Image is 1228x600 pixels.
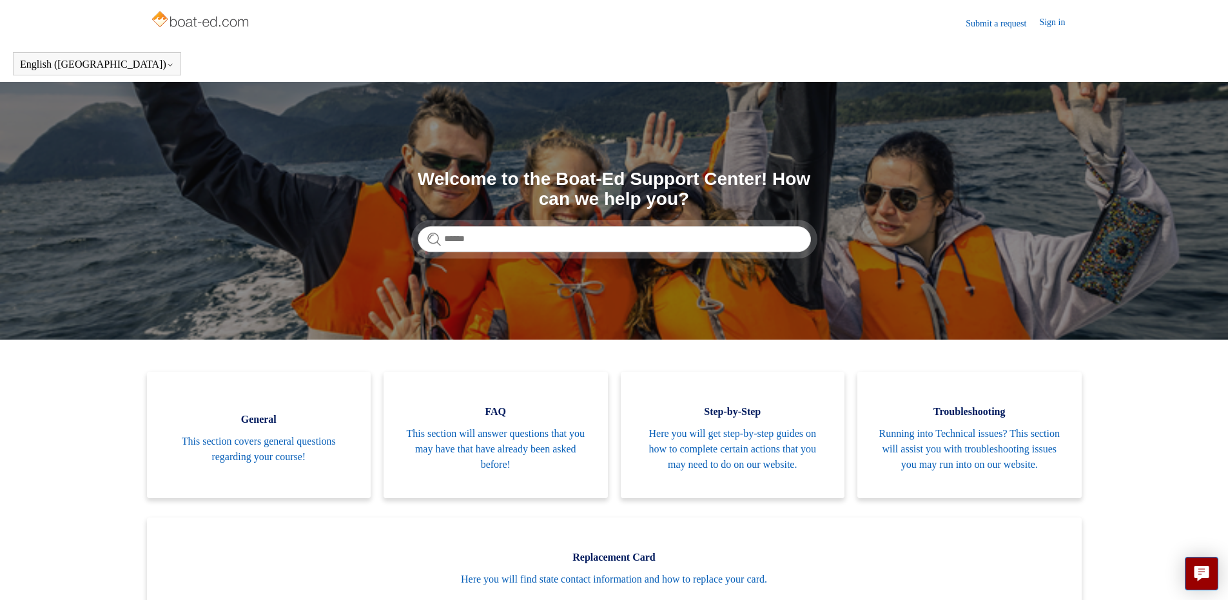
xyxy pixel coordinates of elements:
span: General [166,412,352,427]
a: Troubleshooting Running into Technical issues? This section will assist you with troubleshooting ... [857,372,1082,498]
a: Submit a request [966,17,1039,30]
input: Search [418,226,811,252]
a: Sign in [1039,15,1078,31]
span: Replacement Card [166,550,1062,565]
span: Here you will get step-by-step guides on how to complete certain actions that you may need to do ... [640,426,826,472]
span: This section covers general questions regarding your course! [166,434,352,465]
span: Step-by-Step [640,404,826,420]
img: Boat-Ed Help Center home page [150,8,253,34]
a: FAQ This section will answer questions that you may have that have already been asked before! [384,372,608,498]
button: English ([GEOGRAPHIC_DATA]) [20,59,174,70]
span: FAQ [403,404,589,420]
span: Here you will find state contact information and how to replace your card. [166,572,1062,587]
span: Troubleshooting [877,404,1062,420]
span: This section will answer questions that you may have that have already been asked before! [403,426,589,472]
span: Running into Technical issues? This section will assist you with troubleshooting issues you may r... [877,426,1062,472]
a: General This section covers general questions regarding your course! [147,372,371,498]
button: Live chat [1185,557,1218,590]
a: Step-by-Step Here you will get step-by-step guides on how to complete certain actions that you ma... [621,372,845,498]
h1: Welcome to the Boat-Ed Support Center! How can we help you? [418,169,811,209]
